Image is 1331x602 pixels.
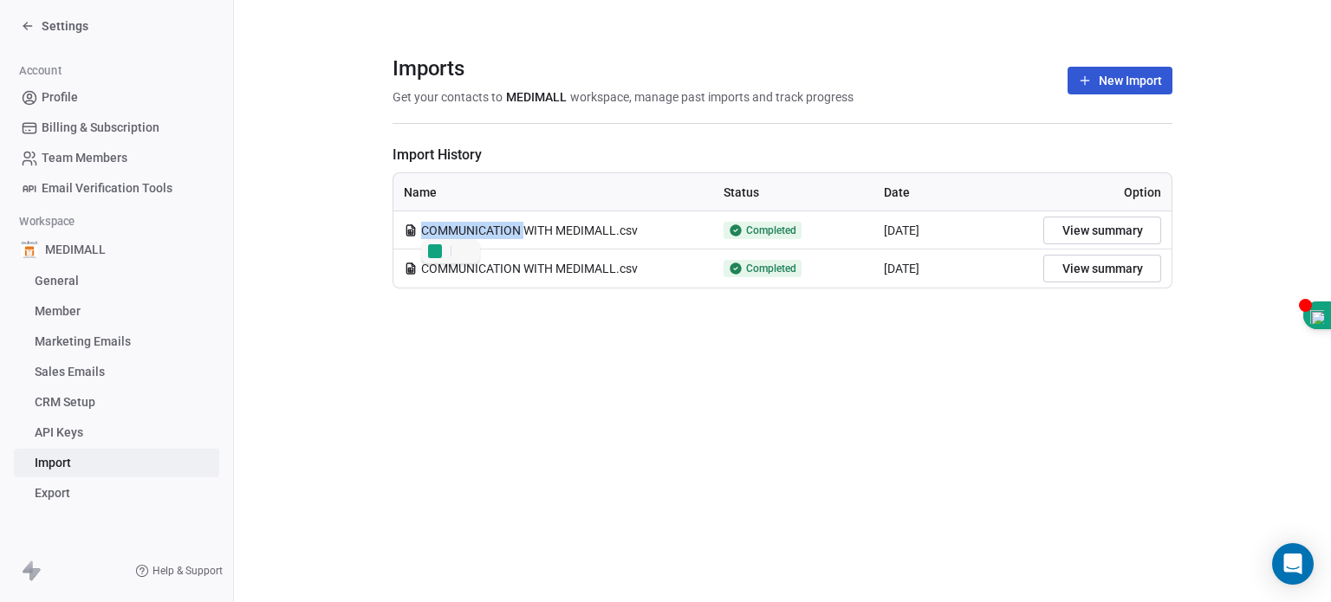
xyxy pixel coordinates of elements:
[421,260,638,277] span: COMMUNICATION WITH MEDIMALL.csv
[884,185,910,199] span: Date
[14,174,219,203] a: Email Verification Tools
[14,449,219,477] a: Import
[1043,255,1161,282] button: View summary
[35,393,95,411] span: CRM Setup
[570,88,854,106] span: workspace, manage past imports and track progress
[42,179,172,197] span: Email Verification Tools
[884,260,1023,277] div: [DATE]
[393,88,503,106] span: Get your contacts to
[14,297,219,326] a: Member
[153,564,223,578] span: Help & Support
[21,17,88,35] a: Settings
[14,327,219,356] a: Marketing Emails
[21,241,38,258] img: Medimall%20logo%20(2).1.jpg
[12,58,69,84] span: Account
[404,184,437,201] span: Name
[459,244,473,258] img: search.svg
[746,223,796,237] span: Completed
[393,145,1172,165] span: Import History
[35,363,105,381] span: Sales Emails
[1043,217,1161,244] button: View summary
[884,222,1023,239] div: [DATE]
[14,358,219,386] a: Sales Emails
[35,454,71,472] span: Import
[35,424,83,442] span: API Keys
[421,222,638,239] span: COMMUNICATION WITH MEDIMALL.csv
[393,55,854,81] span: Imports
[11,209,81,235] span: Workspace
[42,88,78,107] span: Profile
[35,272,79,290] span: General
[135,564,223,578] a: Help & Support
[42,119,159,137] span: Billing & Subscription
[746,262,796,275] span: Completed
[14,144,219,172] a: Team Members
[14,113,219,142] a: Billing & Subscription
[42,17,88,35] span: Settings
[14,388,219,417] a: CRM Setup
[35,302,81,320] span: Member
[42,149,127,167] span: Team Members
[35,333,131,351] span: Marketing Emails
[1068,67,1172,94] button: New Import
[35,484,70,502] span: Export
[724,185,759,199] span: Status
[14,418,219,447] a: API Keys
[1124,185,1161,199] span: Option
[14,83,219,112] a: Profile
[14,267,219,295] a: General
[506,88,567,106] span: MEDIMALL
[14,479,219,508] a: Export
[428,244,442,258] img: logo.svg
[1272,543,1314,585] div: Open Intercom Messenger
[45,241,106,258] span: MEDIMALL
